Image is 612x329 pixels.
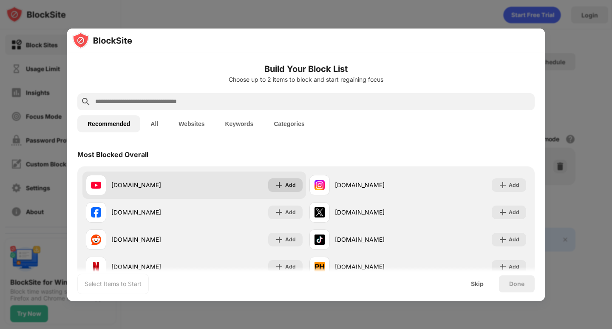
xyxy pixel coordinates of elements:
[285,263,296,271] div: Add
[335,235,418,244] div: [DOMAIN_NAME]
[263,115,314,132] button: Categories
[335,180,418,189] div: [DOMAIN_NAME]
[111,208,194,217] div: [DOMAIN_NAME]
[77,150,148,159] div: Most Blocked Overall
[509,263,519,271] div: Add
[77,63,535,75] h6: Build Your Block List
[314,235,325,245] img: favicons
[91,235,101,245] img: favicons
[509,235,519,244] div: Add
[81,97,91,107] img: search.svg
[91,207,101,217] img: favicons
[168,115,215,132] button: Websites
[77,76,535,83] div: Choose up to 2 items to block and start regaining focus
[314,180,325,190] img: favicons
[111,235,194,244] div: [DOMAIN_NAME]
[72,32,132,49] img: logo-blocksite.svg
[215,115,263,132] button: Keywords
[335,262,418,271] div: [DOMAIN_NAME]
[335,208,418,217] div: [DOMAIN_NAME]
[111,262,194,271] div: [DOMAIN_NAME]
[314,207,325,217] img: favicons
[91,180,101,190] img: favicons
[85,280,142,288] div: Select Items to Start
[285,208,296,217] div: Add
[285,181,296,189] div: Add
[509,181,519,189] div: Add
[471,280,484,287] div: Skip
[77,115,140,132] button: Recommended
[314,262,325,272] img: favicons
[140,115,168,132] button: All
[509,280,524,287] div: Done
[285,235,296,244] div: Add
[509,208,519,217] div: Add
[91,262,101,272] img: favicons
[111,180,194,189] div: [DOMAIN_NAME]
